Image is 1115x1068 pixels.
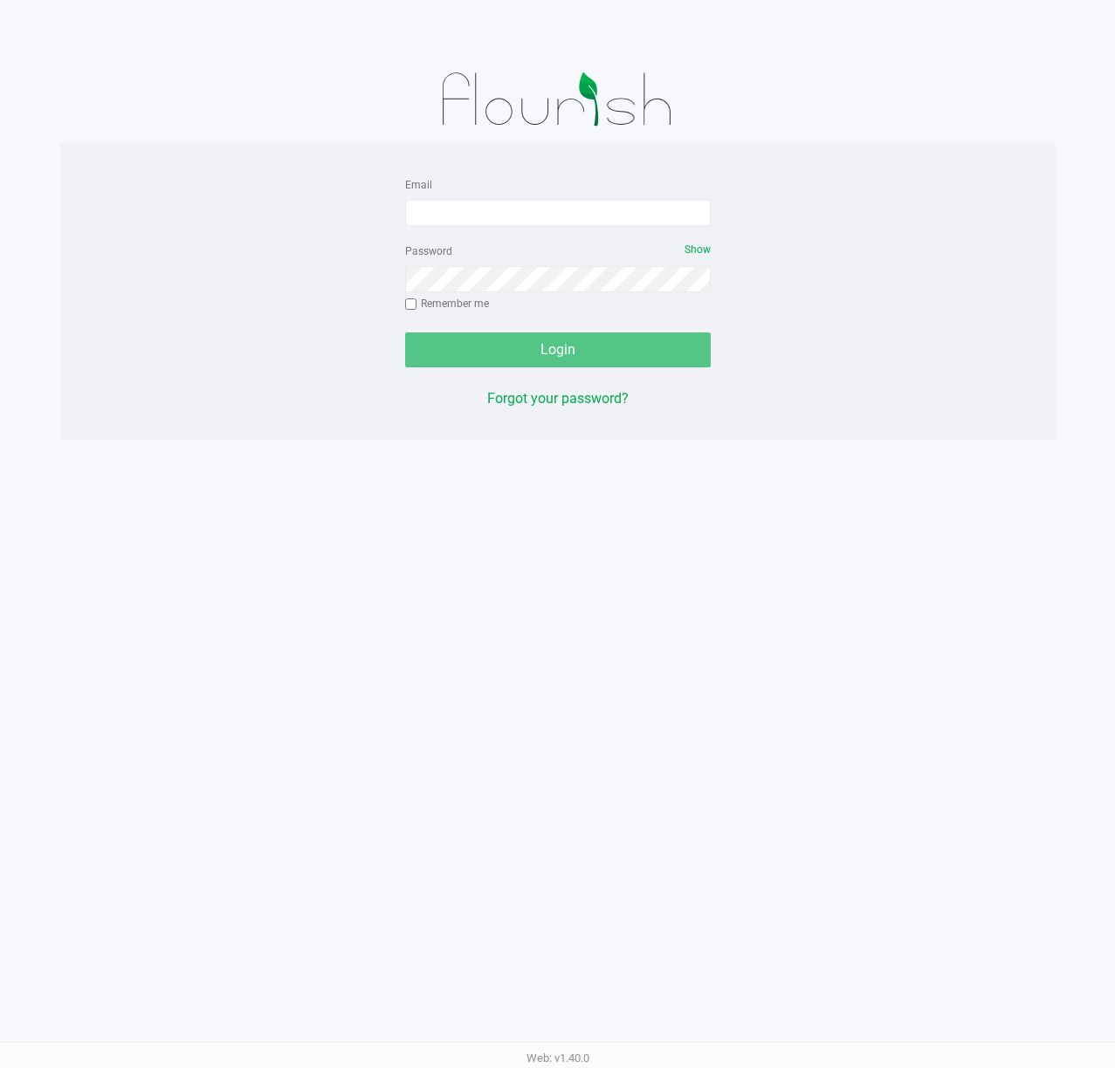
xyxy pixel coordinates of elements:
label: Remember me [405,296,489,311]
label: Password [405,243,452,259]
label: Email [405,177,432,193]
input: Remember me [405,298,417,311]
button: Forgot your password? [487,388,629,409]
span: Show [685,243,711,256]
span: Web: v1.40.0 [527,1051,589,1065]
